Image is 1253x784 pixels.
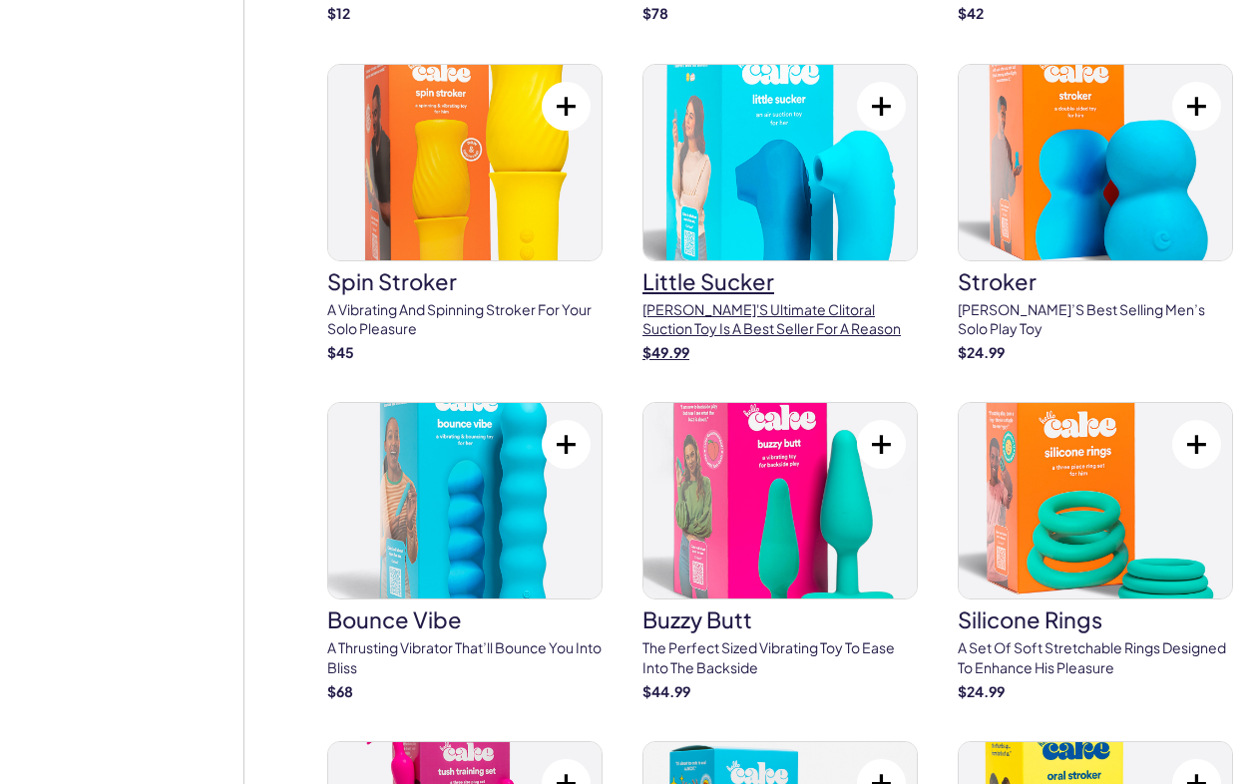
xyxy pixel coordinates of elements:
[328,403,602,598] img: bounce vibe
[958,270,1233,292] h3: stroker
[958,638,1233,677] p: A set of soft stretchable rings designed to enhance his pleasure
[327,270,603,292] h3: spin stroker
[642,402,918,701] a: buzzy buttbuzzy buttThe perfect sized vibrating toy to ease into the backside$44.99
[327,300,603,339] p: A vibrating and spinning stroker for your solo pleasure
[643,65,917,260] img: little sucker
[327,4,350,22] strong: $ 12
[327,608,603,630] h3: bounce vibe
[959,403,1232,598] img: silicone rings
[642,608,918,630] h3: buzzy butt
[327,343,354,361] strong: $ 45
[642,300,918,339] p: [PERSON_NAME]'s ultimate clitoral suction toy is a best seller for a reason
[958,682,1005,700] strong: $ 24.99
[642,682,690,700] strong: $ 44.99
[328,65,602,260] img: spin stroker
[958,608,1233,630] h3: silicone rings
[642,4,668,22] strong: $ 78
[958,300,1233,339] p: [PERSON_NAME]’s best selling men’s solo play toy
[327,638,603,677] p: A thrusting vibrator that’ll bounce you into bliss
[642,343,689,361] strong: $ 49.99
[959,65,1232,260] img: stroker
[327,64,603,363] a: spin strokerspin strokerA vibrating and spinning stroker for your solo pleasure$45
[958,343,1005,361] strong: $ 24.99
[642,638,918,677] p: The perfect sized vibrating toy to ease into the backside
[958,64,1233,363] a: strokerstroker[PERSON_NAME]’s best selling men’s solo play toy$24.99
[642,270,918,292] h3: little sucker
[958,4,984,22] strong: $ 42
[643,403,917,598] img: buzzy butt
[958,402,1233,701] a: silicone ringssilicone ringsA set of soft stretchable rings designed to enhance his pleasure$24.99
[642,64,918,363] a: little suckerlittle sucker[PERSON_NAME]'s ultimate clitoral suction toy is a best seller for a re...
[327,682,353,700] strong: $ 68
[327,402,603,701] a: bounce vibebounce vibeA thrusting vibrator that’ll bounce you into bliss$68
